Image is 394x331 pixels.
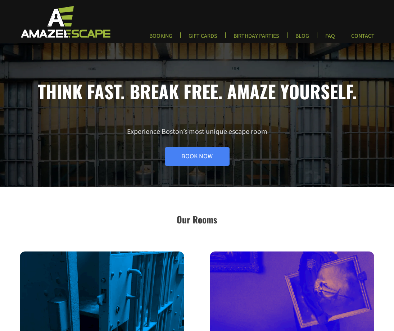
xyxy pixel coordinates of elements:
h1: Think fast. Break free. Amaze yourself. [20,80,375,102]
a: GIFT CARDS [183,32,223,44]
p: Experience Boston’s most unique escape room [20,127,375,166]
a: FAQ [320,32,341,44]
a: BIRTHDAY PARTIES [228,32,285,44]
a: Book Now [165,147,230,166]
img: Escape Room Game in Boston Area [12,5,118,38]
a: BOOKING [144,32,178,44]
a: BLOG [290,32,315,44]
a: CONTACT [345,32,380,44]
